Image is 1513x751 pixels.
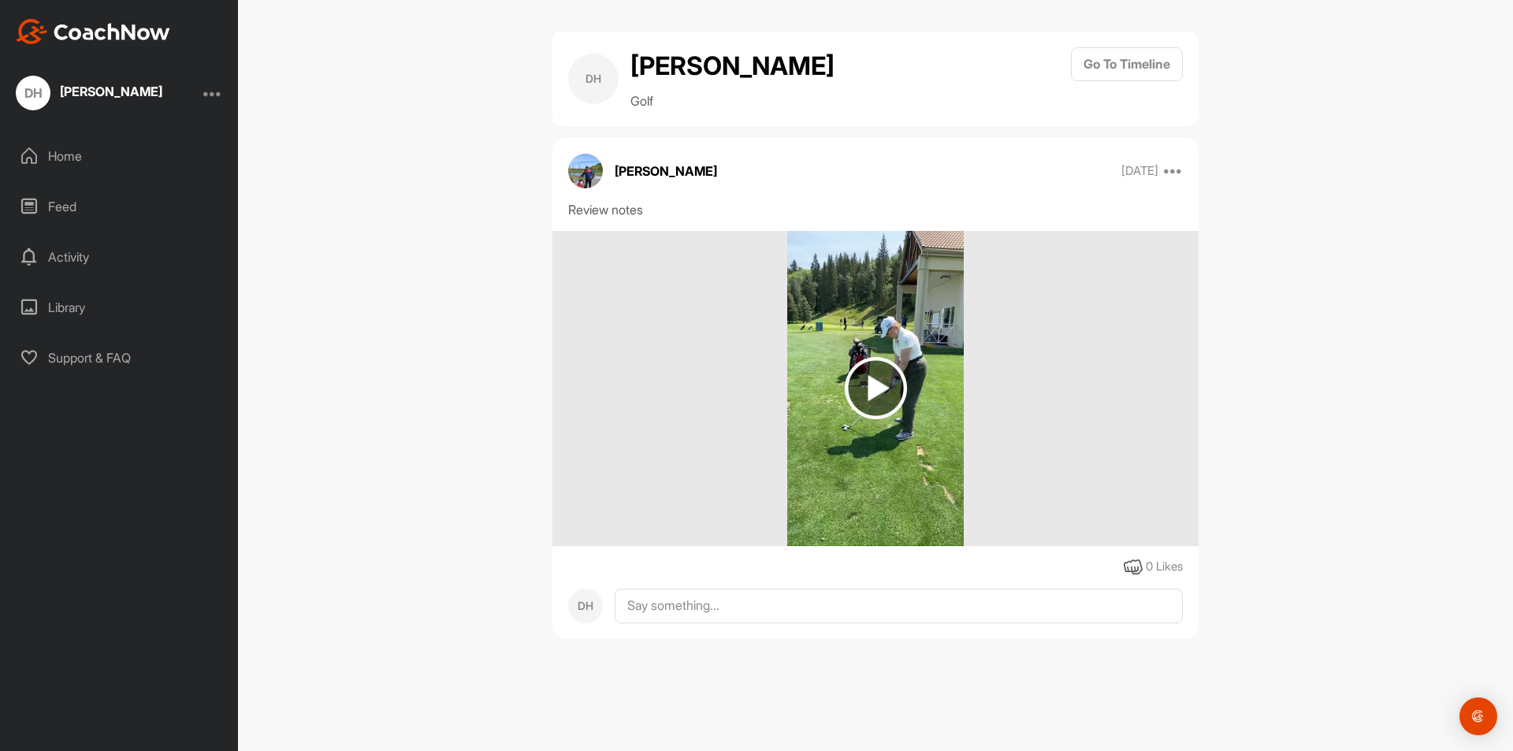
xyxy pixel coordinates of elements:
[9,136,231,176] div: Home
[9,237,231,277] div: Activity
[9,338,231,377] div: Support & FAQ
[568,589,603,623] div: DH
[568,154,603,188] img: avatar
[787,231,963,546] img: media
[9,187,231,226] div: Feed
[1121,163,1158,179] p: [DATE]
[16,76,50,110] div: DH
[9,288,231,327] div: Library
[60,85,162,98] div: [PERSON_NAME]
[1146,558,1183,576] div: 0 Likes
[568,54,619,104] div: DH
[630,47,835,85] h2: [PERSON_NAME]
[1459,697,1497,735] div: Open Intercom Messenger
[1071,47,1183,110] a: Go To Timeline
[615,162,717,180] p: [PERSON_NAME]
[1071,47,1183,81] button: Go To Timeline
[845,357,907,419] img: play
[16,19,170,44] img: CoachNow
[630,91,835,110] p: Golf
[568,200,1183,219] div: Review notes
